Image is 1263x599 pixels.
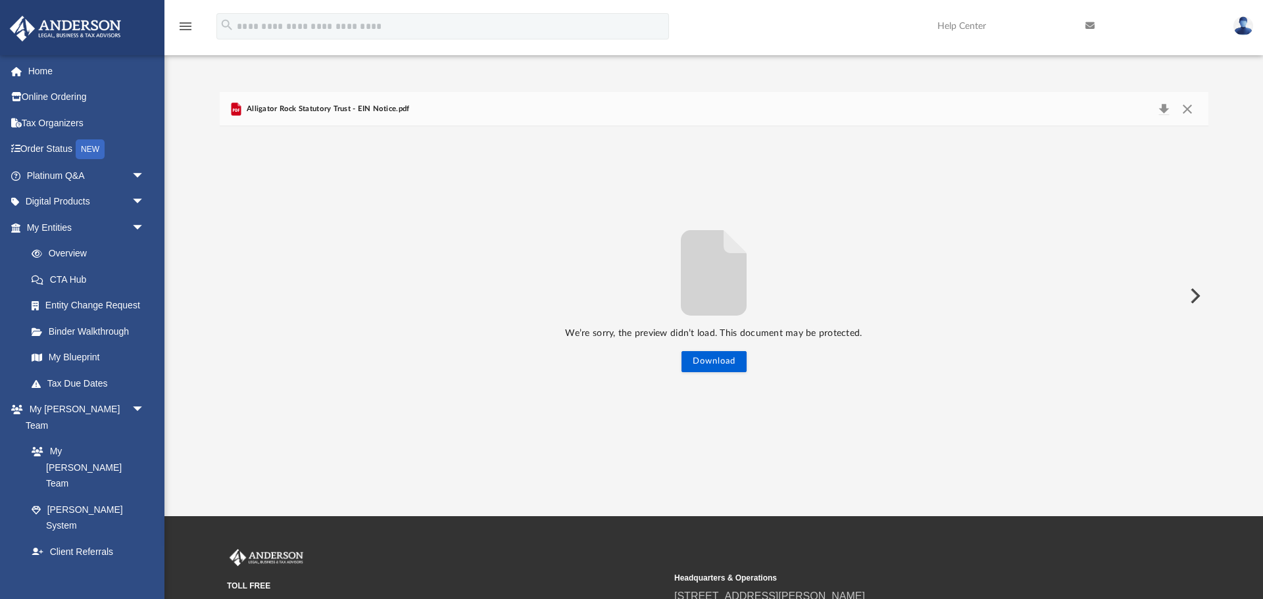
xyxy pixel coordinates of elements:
[9,396,158,439] a: My [PERSON_NAME] Teamarrow_drop_down
[132,396,158,423] span: arrow_drop_down
[220,325,1208,342] p: We’re sorry, the preview didn’t load. This document may be protected.
[220,18,234,32] i: search
[9,58,164,84] a: Home
[1152,100,1176,118] button: Download
[18,345,158,371] a: My Blueprint
[18,318,164,345] a: Binder Walkthrough
[132,162,158,189] span: arrow_drop_down
[18,439,151,497] a: My [PERSON_NAME] Team
[681,351,747,372] button: Download
[227,549,306,566] img: Anderson Advisors Platinum Portal
[9,162,164,189] a: Platinum Q&Aarrow_drop_down
[9,189,164,215] a: Digital Productsarrow_drop_down
[1176,100,1199,118] button: Close
[18,496,158,539] a: [PERSON_NAME] System
[18,241,164,267] a: Overview
[178,25,193,34] a: menu
[132,214,158,241] span: arrow_drop_down
[18,266,164,293] a: CTA Hub
[76,139,105,159] div: NEW
[132,189,158,216] span: arrow_drop_down
[220,126,1208,466] div: File preview
[9,214,164,241] a: My Entitiesarrow_drop_down
[18,539,158,565] a: Client Referrals
[18,293,164,319] a: Entity Change Request
[1233,16,1253,36] img: User Pic
[244,103,410,115] span: Alligator Rock Statutory Trust - EIN Notice.pdf
[178,18,193,34] i: menu
[220,92,1208,466] div: Preview
[227,580,665,592] small: TOLL FREE
[674,572,1112,584] small: Headquarters & Operations
[9,136,164,163] a: Order StatusNEW
[9,110,164,136] a: Tax Organizers
[6,16,125,41] img: Anderson Advisors Platinum Portal
[1179,277,1208,314] button: Next File
[18,370,164,396] a: Tax Due Dates
[9,84,164,110] a: Online Ordering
